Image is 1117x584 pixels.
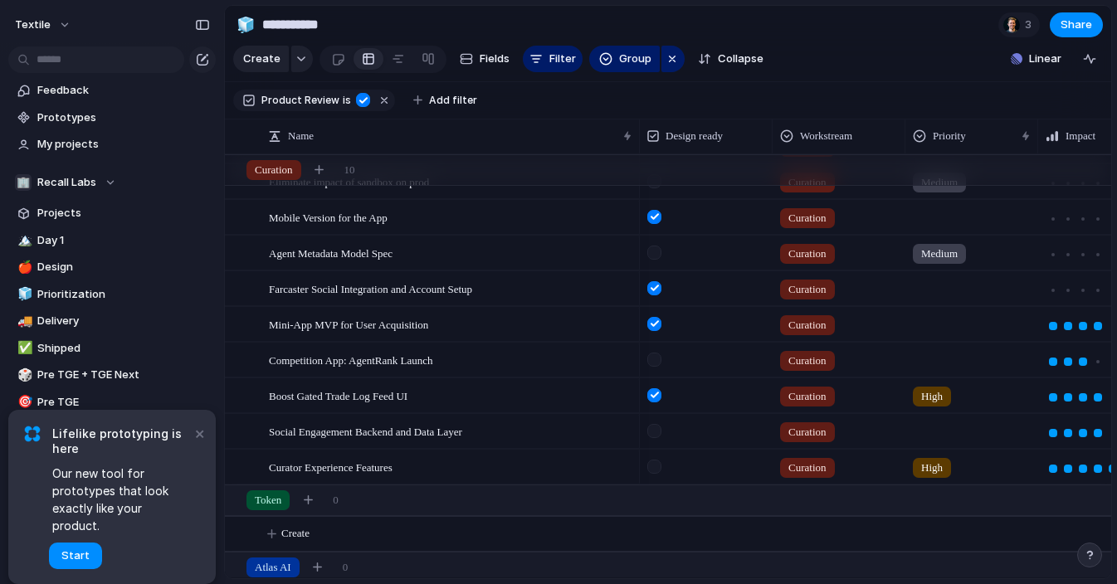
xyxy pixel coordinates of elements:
button: 🍎 [15,259,32,275]
span: Design [37,259,210,275]
button: is [339,91,354,109]
span: Create [281,525,310,542]
span: Medium [921,246,958,262]
span: Curation [255,162,293,178]
a: 🎯Pre TGE [8,390,216,415]
div: 🏢 [15,174,32,191]
span: Token [255,492,281,509]
span: Projects [37,205,210,221]
div: 🎯 [17,392,29,411]
span: Textile [15,17,51,33]
span: Shipped [37,340,210,357]
button: ✅ [15,340,32,357]
span: Day 1 [37,232,210,249]
span: Share [1061,17,1092,33]
button: Fields [453,46,516,72]
button: 🏢Recall Labs [8,170,216,195]
button: 🎲 [15,367,32,383]
a: 🧊Prioritization [8,282,216,307]
span: Delivery [37,313,210,329]
span: Curation [788,460,827,476]
a: Prototypes [8,105,216,130]
span: Create [243,51,280,67]
span: Curation [788,353,827,369]
span: High [921,388,943,405]
span: Mobile Version for the App [269,207,388,226]
button: Linear [1004,46,1068,71]
span: 3 [1025,17,1037,33]
a: ✅Shipped [8,336,216,361]
div: 🧊 [17,285,29,304]
div: 🍎 [17,258,29,277]
span: Prioritization [37,286,210,303]
span: Social Engagement Backend and Data Layer [269,421,462,440]
button: Start [49,543,102,569]
span: Name [288,128,314,144]
button: 🏔️ [15,232,32,249]
button: Filter [523,46,583,72]
button: Share [1050,12,1103,37]
button: Textile [7,12,80,38]
span: Collapse [718,51,763,67]
button: 🚚 [15,313,32,329]
span: Competition App: AgentRank Launch [269,350,433,369]
a: 🍎Design [8,255,216,280]
span: Atlas AI [255,559,291,576]
button: 🎯 [15,394,32,411]
span: Boost Gated Trade Log Feed UI [269,386,407,405]
span: Curator Experience Features [269,457,393,476]
a: 🏔️Day 1 [8,228,216,253]
span: Agent Metadata Model Spec [269,243,393,262]
button: Dismiss [189,423,209,443]
a: Feedback [8,78,216,103]
button: Collapse [691,46,770,72]
span: Curation [788,210,827,226]
span: Prototypes [37,109,210,126]
span: is [343,93,351,108]
span: Product Review [261,93,339,108]
span: Curation [788,388,827,405]
span: Recall Labs [37,174,96,191]
span: Our new tool for prototypes that look exactly like your product. [52,465,191,534]
span: Pre TGE [37,394,210,411]
a: Projects [8,201,216,226]
span: Curation [788,281,827,298]
span: Linear [1029,51,1061,67]
div: 🧊 [237,13,255,36]
span: Impact [1066,128,1095,144]
button: Create [233,46,289,72]
div: 🚚 [17,312,29,331]
div: ✅ [17,338,29,358]
a: My projects [8,132,216,157]
button: Add filter [403,89,487,112]
span: Mini-App MVP for User Acquisition [269,314,428,333]
span: Curation [788,317,827,333]
span: Pre TGE + TGE Next [37,367,210,383]
span: Add filter [429,93,477,108]
span: Workstream [800,128,852,144]
span: Start [61,547,90,564]
span: Farcaster Social Integration and Account Setup [269,279,472,298]
span: Fields [480,51,510,67]
button: Group [589,46,660,72]
span: Filter [549,51,576,67]
div: 🏔️ [17,231,29,250]
span: Group [619,51,651,67]
a: 🎲Pre TGE + TGE Next [8,363,216,387]
span: My projects [37,136,210,153]
span: High [921,460,943,476]
span: Design ready [666,128,723,144]
a: 🚚Delivery [8,309,216,333]
span: Curation [788,246,827,262]
button: 🧊 [15,286,32,303]
span: 10 [344,162,355,178]
button: 🧊 [232,12,259,38]
span: Lifelike prototyping is here [52,426,191,456]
